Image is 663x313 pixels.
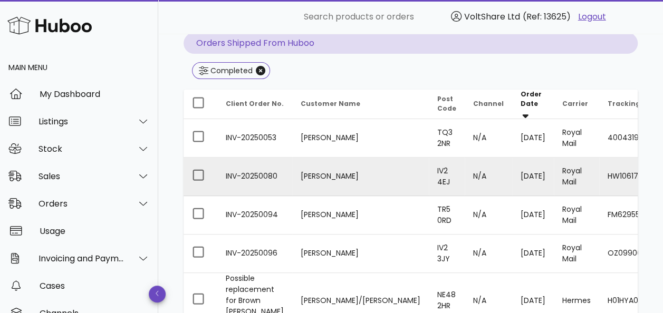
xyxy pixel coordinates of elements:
[521,90,542,108] span: Order Date
[465,234,512,273] td: N/A
[39,116,124,126] div: Listings
[437,94,456,113] span: Post Code
[465,90,512,119] th: Channel
[562,99,588,108] span: Carrier
[512,119,554,158] td: [DATE]
[512,234,554,273] td: [DATE]
[217,158,292,196] td: INV-20250080
[554,196,599,234] td: Royal Mail
[465,196,512,234] td: N/A
[292,158,429,196] td: [PERSON_NAME]
[39,144,124,154] div: Stock
[523,11,571,23] span: (Ref: 13625)
[301,99,360,108] span: Customer Name
[429,196,465,234] td: TR5 0RD
[7,14,92,37] img: Huboo Logo
[40,89,150,99] div: My Dashboard
[429,119,465,158] td: TQ3 2NR
[554,158,599,196] td: Royal Mail
[578,11,606,23] a: Logout
[292,196,429,234] td: [PERSON_NAME]
[554,119,599,158] td: Royal Mail
[40,281,150,291] div: Cases
[217,234,292,273] td: INV-20250096
[39,253,124,263] div: Invoicing and Payments
[473,99,504,108] span: Channel
[608,99,654,108] span: Tracking No.
[217,90,292,119] th: Client Order No.
[512,90,554,119] th: Order Date: Sorted descending. Activate to remove sorting.
[512,196,554,234] td: [DATE]
[184,33,638,54] p: Orders Shipped From Huboo
[465,158,512,196] td: N/A
[292,119,429,158] td: [PERSON_NAME]
[554,234,599,273] td: Royal Mail
[512,158,554,196] td: [DATE]
[226,99,284,108] span: Client Order No.
[208,65,253,76] div: Completed
[39,171,124,181] div: Sales
[464,11,520,23] span: VoltShare Ltd
[429,234,465,273] td: IV2 3JY
[292,90,429,119] th: Customer Name
[256,66,265,75] button: Close
[217,196,292,234] td: INV-20250094
[465,119,512,158] td: N/A
[217,119,292,158] td: INV-20250053
[429,90,465,119] th: Post Code
[554,90,599,119] th: Carrier
[429,158,465,196] td: IV2 4EJ
[40,226,150,236] div: Usage
[39,199,124,209] div: Orders
[292,234,429,273] td: [PERSON_NAME]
